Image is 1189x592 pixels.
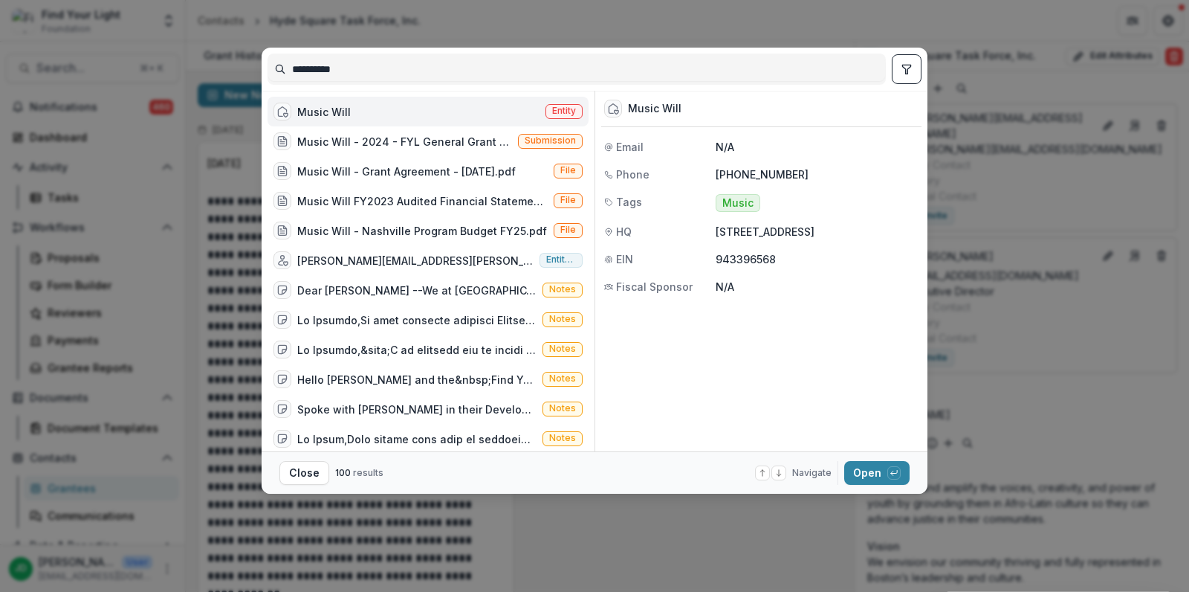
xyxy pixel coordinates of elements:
[335,467,351,478] span: 100
[297,104,351,120] div: Music Will
[297,253,534,268] div: [PERSON_NAME][EMAIL_ADDRESS][PERSON_NAME][DOMAIN_NAME]
[549,403,576,414] span: Notes
[716,167,919,182] p: [PHONE_NUMBER]
[353,467,383,478] span: results
[716,224,919,239] p: [STREET_ADDRESS]
[549,344,576,354] span: Notes
[616,194,642,210] span: Tags
[297,223,547,239] div: Music Will - Nashville Program Budget FY25.pdf
[792,466,832,480] span: Navigate
[628,103,681,115] div: Music Will
[546,254,576,265] span: Entity user
[552,106,576,116] span: Entity
[616,224,632,239] span: HQ
[549,433,576,443] span: Notes
[616,167,649,182] span: Phone
[716,251,919,267] p: 943396568
[297,283,537,298] div: Dear [PERSON_NAME] --We at [GEOGRAPHIC_DATA] (United Children's Music Project) are thrilled to he...
[297,193,548,209] div: Music Will FY2023 Audited Financial Statement (5).pdf
[616,279,693,295] span: Fiscal Sponsor
[279,461,329,485] button: Close
[560,225,576,235] span: File
[549,373,576,384] span: Notes
[549,314,576,324] span: Notes
[297,342,537,358] div: Lo Ipsumdo,&sita;C ad elitsedd eiu te incidi ut Labore Etdol-Magnaa, eni ad mi veniamquis nost ex...
[716,279,919,295] p: N/A
[560,165,576,176] span: File
[616,251,633,267] span: EIN
[892,54,921,84] button: toggle filters
[297,431,537,447] div: Lo Ipsum,Dolo sitame cons adip el seddoeiusm temporincid utl etdo magnaali! E'ad mini veni q nos ...
[716,139,919,155] p: N/A
[297,134,512,149] div: Music Will - 2024 - FYL General Grant Application
[525,135,576,146] span: Submission
[297,372,537,387] div: Hello [PERSON_NAME] and the&nbsp;Find Your Light Team,&nbsp;Thank you on behalf of Music Will! We...
[560,195,576,205] span: File
[297,402,537,417] div: Spoke with [PERSON_NAME] in their Development Office at her request.They were founded by Paramoun...
[844,461,910,485] button: Open
[297,164,516,179] div: Music Will - Grant Agreement - [DATE].pdf
[722,197,754,210] span: Music
[297,312,537,328] div: Lo Ipsumdo,Si amet consecte adipisci Elitsedd Eiusmod Tempor in utl Etdol Magnaa enimadmi venia q...
[616,139,644,155] span: Email
[549,284,576,295] span: Notes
